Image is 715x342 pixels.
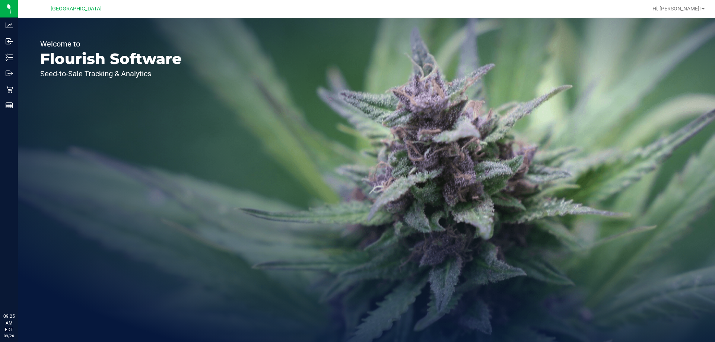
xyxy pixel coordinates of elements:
inline-svg: Reports [6,102,13,109]
iframe: Resource center [7,282,30,305]
inline-svg: Inbound [6,38,13,45]
p: Seed-to-Sale Tracking & Analytics [40,70,182,77]
p: 09:25 AM EDT [3,313,15,333]
span: Hi, [PERSON_NAME]! [652,6,701,12]
inline-svg: Retail [6,86,13,93]
p: 09/26 [3,333,15,339]
p: Welcome to [40,40,182,48]
span: [GEOGRAPHIC_DATA] [51,6,102,12]
inline-svg: Inventory [6,54,13,61]
inline-svg: Outbound [6,70,13,77]
inline-svg: Analytics [6,22,13,29]
p: Flourish Software [40,51,182,66]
